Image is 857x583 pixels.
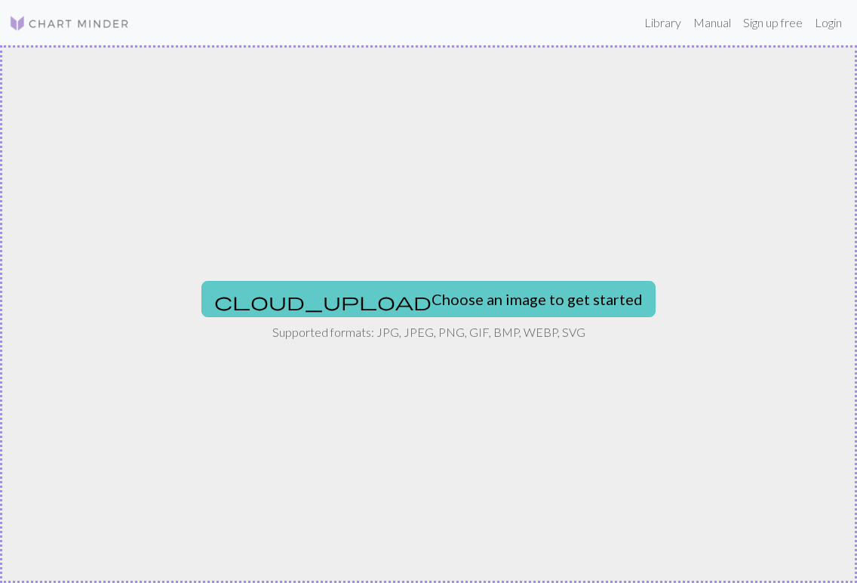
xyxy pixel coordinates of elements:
span: cloud_upload [214,291,432,312]
button: Choose an image to get started [201,281,656,317]
a: Library [638,8,687,38]
img: Logo [9,14,130,32]
a: Login [809,8,848,38]
a: Sign up free [737,8,809,38]
p: Supported formats: JPG, JPEG, PNG, GIF, BMP, WEBP, SVG [272,323,585,341]
a: Manual [687,8,737,38]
